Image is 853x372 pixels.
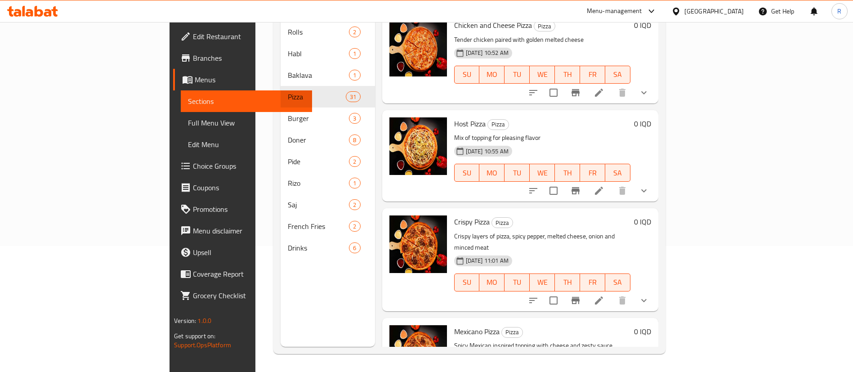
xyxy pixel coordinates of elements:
[193,225,305,236] span: Menu disclaimer
[173,69,312,90] a: Menus
[181,112,312,134] a: Full Menu View
[594,87,604,98] a: Edit menu item
[534,21,555,31] span: Pizza
[505,66,530,84] button: TU
[193,204,305,215] span: Promotions
[609,276,627,289] span: SA
[523,290,544,311] button: sort-choices
[639,87,649,98] svg: Show Choices
[288,27,349,37] span: Rolls
[634,19,651,31] h6: 0 IQD
[533,68,551,81] span: WE
[491,217,513,228] div: Pizza
[288,156,349,167] span: Pide
[612,82,633,103] button: delete
[349,28,360,36] span: 2
[288,178,349,188] span: Rizo
[193,161,305,171] span: Choice Groups
[188,96,305,107] span: Sections
[349,179,360,188] span: 1
[505,273,530,291] button: TU
[605,273,630,291] button: SA
[281,172,375,194] div: Rizo1
[558,68,576,81] span: TH
[193,247,305,258] span: Upsell
[349,49,360,58] span: 1
[684,6,744,16] div: [GEOGRAPHIC_DATA]
[173,285,312,306] a: Grocery Checklist
[288,134,349,145] div: Doner
[634,325,651,338] h6: 0 IQD
[288,91,346,102] div: Pizza
[349,244,360,252] span: 6
[173,242,312,263] a: Upsell
[389,117,447,175] img: Host Pizza
[288,199,349,210] span: Saj
[288,113,349,124] span: Burger
[508,276,526,289] span: TU
[349,157,360,166] span: 2
[454,164,480,182] button: SU
[281,237,375,259] div: Drinks6
[612,180,633,202] button: delete
[195,74,305,85] span: Menus
[173,263,312,285] a: Coverage Report
[462,256,512,265] span: [DATE] 11:01 AM
[288,221,349,232] span: French Fries
[281,215,375,237] div: French Fries2
[174,315,196,327] span: Version:
[594,185,604,196] a: Edit menu item
[454,132,630,143] p: Mix of topping for pleasing flavor
[346,91,360,102] div: items
[633,180,655,202] button: show more
[505,164,530,182] button: TU
[281,151,375,172] div: Pide2
[533,276,551,289] span: WE
[633,82,655,103] button: show more
[281,129,375,151] div: Doner8
[193,182,305,193] span: Coupons
[584,68,602,81] span: FR
[530,66,555,84] button: WE
[544,181,563,200] span: Select to update
[454,34,630,45] p: Tender chicken paired with golden melted cheese
[501,327,523,338] div: Pizza
[587,6,642,17] div: Menu-management
[458,276,476,289] span: SU
[281,43,375,64] div: Habl1
[639,185,649,196] svg: Show Choices
[349,178,360,188] div: items
[612,290,633,311] button: delete
[454,66,480,84] button: SU
[454,340,630,351] p: Spicy Mexican inspired topping with cheese and zesty sauce
[193,53,305,63] span: Branches
[349,201,360,209] span: 2
[639,295,649,306] svg: Show Choices
[288,242,349,253] span: Drinks
[508,166,526,179] span: TU
[389,19,447,76] img: Chicken and Cheese Pizza
[349,70,360,81] div: items
[173,177,312,198] a: Coupons
[288,48,349,59] span: Habl
[462,147,512,156] span: [DATE] 10:55 AM
[173,155,312,177] a: Choice Groups
[555,164,580,182] button: TH
[544,83,563,102] span: Select to update
[349,27,360,37] div: items
[349,199,360,210] div: items
[458,166,476,179] span: SU
[454,231,630,253] p: Crispy layers of pizza, spicy pepper, melted cheese, onion and minced meat
[349,71,360,80] span: 1
[487,119,509,130] div: Pizza
[837,6,841,16] span: R
[288,70,349,81] span: Baklava
[454,117,486,130] span: Host Pizza
[193,269,305,279] span: Coverage Report
[346,93,360,101] span: 31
